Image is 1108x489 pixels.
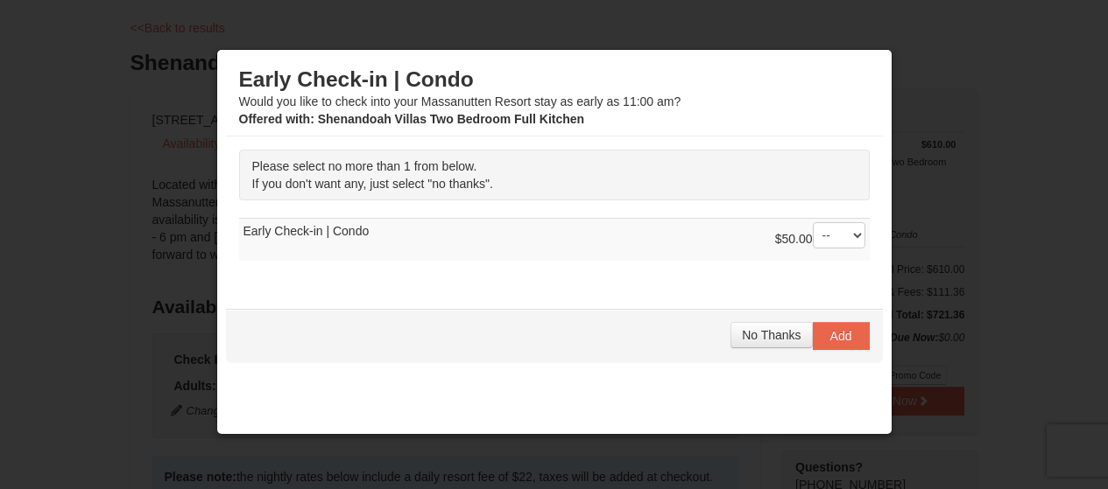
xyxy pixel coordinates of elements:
span: Please select no more than 1 from below. [252,159,477,173]
button: No Thanks [730,322,812,348]
span: Add [830,329,852,343]
span: Offered with [239,112,311,126]
div: Would you like to check into your Massanutten Resort stay as early as 11:00 am? [239,66,870,128]
td: Early Check-in | Condo [239,218,870,261]
strong: : Shenandoah Villas Two Bedroom Full Kitchen [239,112,585,126]
span: No Thanks [742,328,801,342]
div: $50.00 [775,222,865,257]
span: If you don't want any, just select "no thanks". [252,177,493,191]
h3: Early Check-in | Condo [239,66,870,93]
button: Add [813,322,870,350]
